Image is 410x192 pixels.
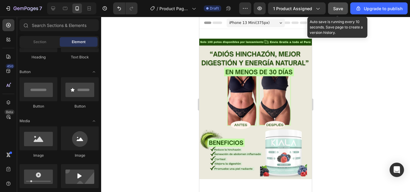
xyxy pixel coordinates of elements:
button: 1 product assigned [268,2,326,14]
span: Toggle open [89,67,99,77]
div: 450 [6,64,14,69]
span: Media [20,118,30,124]
div: Text Block [61,55,99,60]
div: Heading [20,55,57,60]
div: Image [61,153,99,158]
span: / [157,5,158,12]
span: Toggle open [89,116,99,126]
span: Draft [210,6,219,11]
span: Section [33,39,46,45]
div: Beta [5,110,14,114]
div: Undo/Redo [113,2,137,14]
div: Button [61,104,99,109]
div: Image [20,153,57,158]
button: Upgrade to publish [350,2,408,14]
div: Button [20,104,57,109]
span: Element [72,39,86,45]
div: Open Intercom Messenger [390,163,404,177]
span: Product Page - [DATE] 15:11:17 [159,5,189,12]
p: 7 [39,5,42,12]
button: 7 [2,2,45,14]
span: Save [333,6,343,11]
div: Upgrade to publish [355,5,402,12]
span: 1 product assigned [273,5,312,12]
iframe: Design area [199,17,312,192]
span: Button [20,69,31,75]
button: Save [328,2,348,14]
input: Search Sections & Elements [20,19,99,31]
